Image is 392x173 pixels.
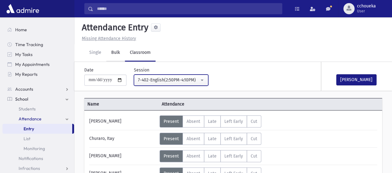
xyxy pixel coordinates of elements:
span: My Reports [15,71,37,77]
div: AttTypes [160,150,261,162]
a: Home [2,25,74,35]
span: Infractions [19,166,40,171]
span: School [15,96,28,102]
span: My Appointments [15,62,50,67]
button: 7-402-English(2:50PM-4:10PM) [134,75,208,86]
div: [PERSON_NAME] [86,150,160,162]
span: Late [208,119,217,124]
a: List [2,134,74,144]
label: Session [134,67,149,73]
a: Time Tracking [2,40,74,50]
a: Notifications [2,154,74,163]
span: Home [15,27,27,32]
a: Entry [2,124,72,134]
span: Name [84,101,159,107]
a: My Appointments [2,59,74,69]
a: Classroom [125,44,156,62]
a: Accounts [2,84,74,94]
span: Present [164,136,179,141]
span: Late [208,136,217,141]
u: Missing Attendance History [82,36,136,41]
a: My Tasks [2,50,74,59]
span: Entry [24,126,34,132]
span: Absent [187,119,200,124]
span: Present [164,154,179,159]
a: Bulk [106,44,125,62]
button: [PERSON_NAME] [336,74,377,85]
span: Absent [187,136,200,141]
span: User [357,9,376,14]
span: Students [19,106,36,112]
span: Present [164,119,179,124]
input: Search [93,3,282,14]
h5: Attendance Entry [79,22,148,33]
a: School [2,94,74,104]
label: Date [84,67,94,73]
span: Left Early [224,119,243,124]
a: Students [2,104,74,114]
span: Attendance [159,101,233,107]
span: Monitoring [24,146,45,151]
a: Single [84,44,106,62]
span: cchoueka [357,4,376,9]
span: List [24,136,30,141]
div: AttTypes [160,133,261,145]
span: Accounts [15,86,33,92]
img: AdmirePro [5,2,41,15]
a: Attendance [2,114,74,124]
span: Absent [187,154,200,159]
span: Cut [251,119,257,124]
span: Notifications [19,156,43,161]
span: Cut [251,136,257,141]
span: Time Tracking [15,42,43,47]
div: 7-402-English(2:50PM-4:10PM) [138,77,199,83]
a: Missing Attendance History [79,36,136,41]
a: Monitoring [2,144,74,154]
span: My Tasks [15,52,33,57]
a: My Reports [2,69,74,79]
span: Left Early [224,136,243,141]
div: Churaro, Itay [86,133,160,145]
span: Attendance [19,116,42,122]
div: AttTypes [160,115,261,128]
div: [PERSON_NAME] [86,115,160,128]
